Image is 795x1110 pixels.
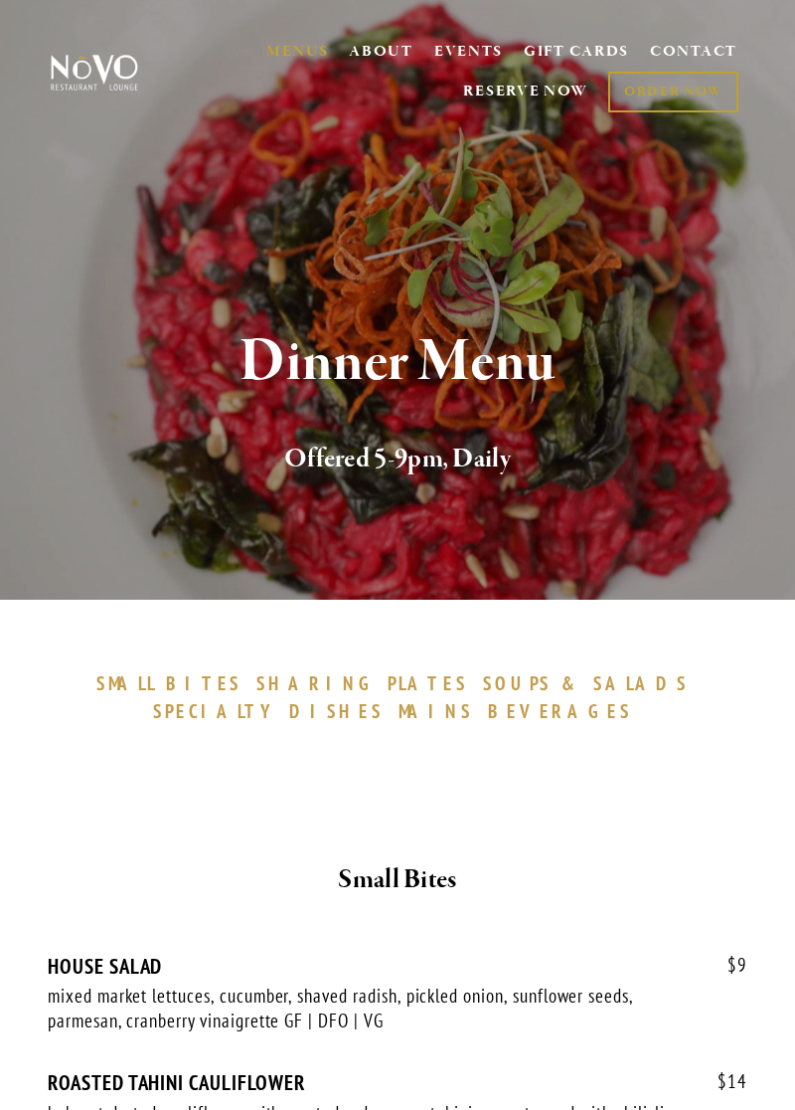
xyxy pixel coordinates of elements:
[650,34,737,72] a: CONTACT
[483,671,553,695] span: SOUPS
[463,73,588,110] a: RESERVE NOW
[398,699,483,723] a: MAINS
[524,34,629,72] a: GIFT CARDS
[70,330,726,395] h1: Dinner Menu
[338,862,456,897] strong: Small Bites
[708,954,747,977] span: 9
[593,671,689,695] span: SALADS
[349,42,413,62] a: ABOUT
[388,671,468,695] span: PLATES
[698,1070,747,1093] span: 14
[48,954,747,979] div: HOUSE SALAD
[48,54,141,92] img: Novo Restaurant &amp; Lounge
[48,1070,747,1095] div: ROASTED TAHINI CAULIFLOWER
[561,671,583,695] span: &
[48,984,691,1032] div: mixed market lettuces, cucumber, shaved radish, pickled onion, sunflower seeds, parmesan, cranber...
[256,671,477,695] a: SHARINGPLATES
[256,671,378,695] span: SHARING
[488,699,633,723] span: BEVERAGES
[70,439,726,480] h2: Offered 5-9pm, Daily
[434,42,503,62] a: EVENTS
[398,699,473,723] span: MAINS
[96,671,252,695] a: SMALLBITES
[266,42,329,62] a: MENUS
[488,699,643,723] a: BEVERAGES
[96,671,156,695] span: SMALL
[727,953,737,977] span: $
[717,1069,727,1093] span: $
[153,699,394,723] a: SPECIALTYDISHES
[166,671,242,695] span: BITES
[153,699,280,723] span: SPECIALTY
[608,72,738,112] a: ORDER NOW
[483,671,699,695] a: SOUPS&SALADS
[289,699,384,723] span: DISHES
